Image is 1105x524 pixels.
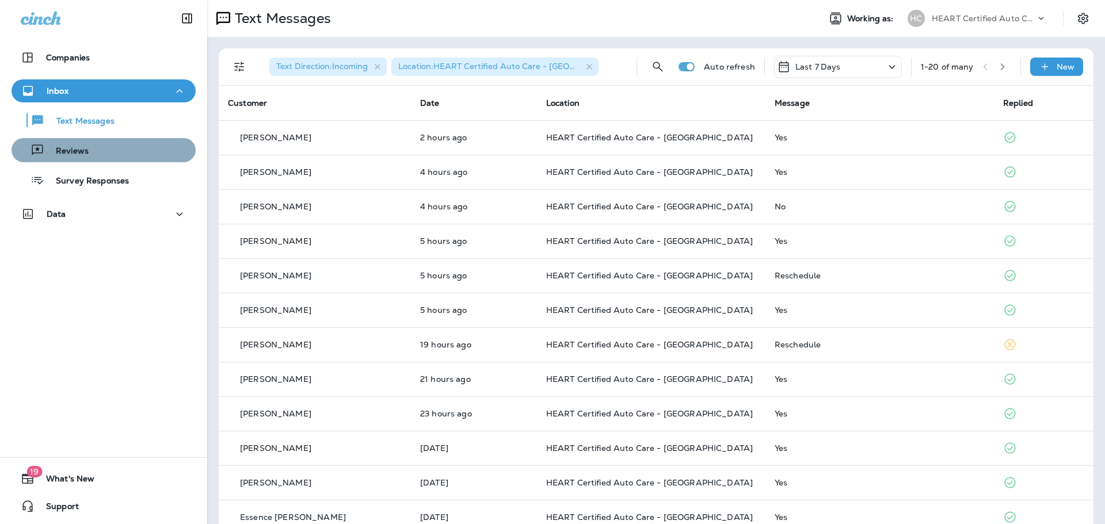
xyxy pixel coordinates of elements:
div: Reschedule [775,271,985,280]
div: Yes [775,305,985,315]
span: HEART Certified Auto Care - [GEOGRAPHIC_DATA] [546,443,753,453]
p: Sep 4, 2025 06:48 PM [420,340,528,349]
p: [PERSON_NAME] [240,236,311,246]
p: HEART Certified Auto Care [932,14,1035,23]
span: HEART Certified Auto Care - [GEOGRAPHIC_DATA] [546,201,753,212]
p: Sep 5, 2025 09:06 AM [420,305,528,315]
button: Settings [1073,8,1093,29]
span: HEART Certified Auto Care - [GEOGRAPHIC_DATA] [546,374,753,384]
span: HEART Certified Auto Care - [GEOGRAPHIC_DATA] [546,236,753,246]
span: 19 [26,466,42,477]
span: HEART Certified Auto Care - [GEOGRAPHIC_DATA] [546,167,753,177]
p: Sep 4, 2025 04:53 PM [420,374,528,384]
p: [PERSON_NAME] [240,409,311,418]
p: Sep 5, 2025 09:15 AM [420,271,528,280]
p: Reviews [44,146,89,157]
div: No [775,202,985,211]
div: Yes [775,409,985,418]
span: Customer [228,98,267,108]
p: Sep 5, 2025 09:59 AM [420,167,528,177]
div: Yes [775,133,985,142]
p: Text Messages [45,116,115,127]
p: Essence [PERSON_NAME] [240,512,346,522]
p: Sep 5, 2025 09:18 AM [420,236,528,246]
button: Collapse Sidebar [171,7,203,30]
p: [PERSON_NAME] [240,374,311,384]
button: Filters [228,55,251,78]
p: [PERSON_NAME] [240,202,311,211]
span: Location : HEART Certified Auto Care - [GEOGRAPHIC_DATA] [398,61,637,71]
span: HEART Certified Auto Care - [GEOGRAPHIC_DATA] [546,132,753,143]
span: HEART Certified Auto Care - [GEOGRAPHIC_DATA] [546,477,753,488]
div: Yes [775,374,985,384]
p: New [1057,62,1074,71]
span: HEART Certified Auto Care - [GEOGRAPHIC_DATA] [546,339,753,350]
button: Data [12,202,196,225]
span: HEART Certified Auto Care - [GEOGRAPHIC_DATA] [546,305,753,315]
span: Date [420,98,440,108]
div: Text Direction:Incoming [269,58,387,76]
span: Message [775,98,810,108]
button: 19What's New [12,467,196,490]
span: Working as: [847,14,896,24]
p: [PERSON_NAME] [240,305,311,315]
div: 1 - 20 of many [921,62,974,71]
button: Companies [12,46,196,69]
p: [PERSON_NAME] [240,133,311,142]
span: Text Direction : Incoming [276,61,368,71]
p: Data [47,209,66,219]
span: What's New [35,474,94,488]
button: Text Messages [12,108,196,132]
p: [PERSON_NAME] [240,443,311,453]
div: Location:HEART Certified Auto Care - [GEOGRAPHIC_DATA] [391,58,599,76]
p: Text Messages [230,10,331,27]
p: Sep 4, 2025 03:14 PM [420,409,528,418]
div: HC [908,10,925,27]
div: Yes [775,167,985,177]
div: Yes [775,236,985,246]
div: Yes [775,512,985,522]
p: Sep 5, 2025 12:29 PM [420,133,528,142]
p: Companies [46,53,90,62]
span: Location [546,98,580,108]
span: HEART Certified Auto Care - [GEOGRAPHIC_DATA] [546,512,753,522]
p: Sep 4, 2025 12:29 PM [420,443,528,453]
p: Inbox [47,86,68,95]
p: [PERSON_NAME] [240,340,311,349]
button: Survey Responses [12,168,196,192]
button: Search Messages [646,55,669,78]
p: [PERSON_NAME] [240,167,311,177]
p: [PERSON_NAME] [240,271,311,280]
p: Last 7 Days [795,62,841,71]
div: Yes [775,443,985,453]
div: Yes [775,478,985,487]
button: Support [12,495,196,518]
div: Reschedule [775,340,985,349]
span: HEART Certified Auto Care - [GEOGRAPHIC_DATA] [546,408,753,419]
span: Replied [1003,98,1033,108]
button: Reviews [12,138,196,162]
span: Support [35,502,79,515]
p: Auto refresh [704,62,755,71]
p: Survey Responses [44,176,129,187]
p: Sep 5, 2025 09:51 AM [420,202,528,211]
p: Sep 4, 2025 11:09 AM [420,478,528,487]
span: HEART Certified Auto Care - [GEOGRAPHIC_DATA] [546,270,753,281]
button: Inbox [12,79,196,102]
p: Sep 4, 2025 11:01 AM [420,512,528,522]
p: [PERSON_NAME] [240,478,311,487]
